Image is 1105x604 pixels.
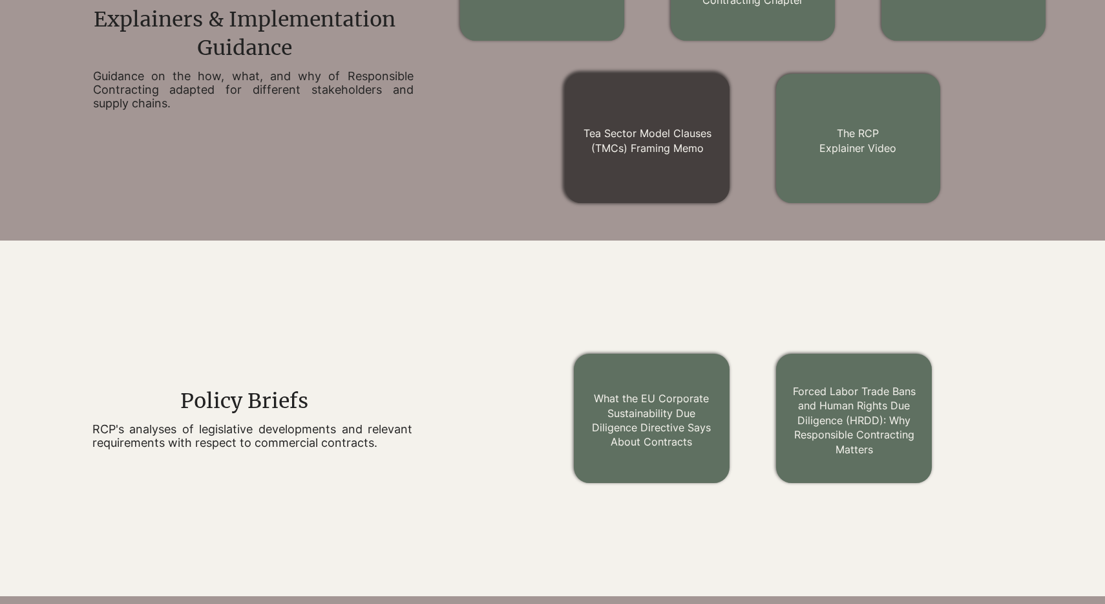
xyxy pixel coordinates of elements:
[793,385,916,456] a: Forced Labor Trade Bans and Human Rights Due Diligence (HRDD): Why Responsible Contracting Matters
[592,392,711,448] a: What the EU Corporate Sustainability Due Diligence Directive Says About Contracts
[92,422,413,449] p: RCP's analyses of legislative developments and relevant requirements with respect to commercial c...
[180,388,308,414] span: Policy Briefs
[93,69,414,110] h2: Guidance on the how, what, and why of Responsible Contracting adapted for different stakeholders ...
[94,6,395,61] span: Explainers & Implementation Guidance
[819,127,896,154] a: The RCPExplainer Video
[584,127,711,154] a: Tea Sector Model Clauses (TMCs) Framing Memo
